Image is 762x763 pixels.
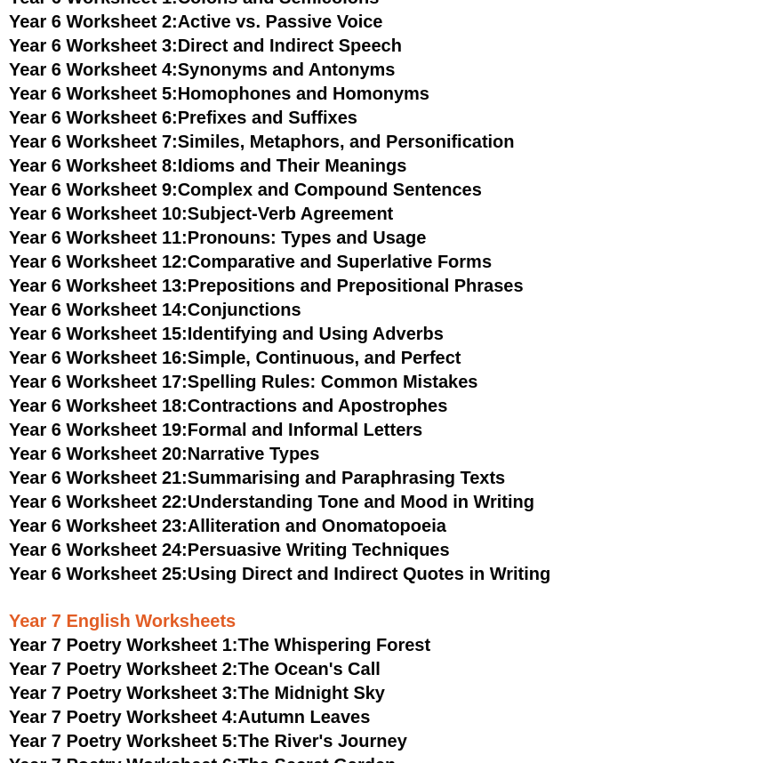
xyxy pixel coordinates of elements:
a: Year 6 Worksheet 15:Identifying and Using Adverbs [9,324,444,343]
a: Year 6 Worksheet 8:Idioms and Their Meanings [9,156,407,175]
a: Year 6 Worksheet 14:Conjunctions [9,300,301,319]
span: Year 6 Worksheet 6: [9,108,178,127]
span: Year 6 Worksheet 17: [9,372,188,391]
span: Year 7 Poetry Worksheet 4: [9,707,238,727]
a: Year 6 Worksheet 11:Pronouns: Types and Usage [9,228,426,247]
a: Year 7 Poetry Worksheet 4:Autumn Leaves [9,707,370,727]
a: Year 6 Worksheet 2:Active vs. Passive Voice [9,12,383,31]
span: Year 7 Poetry Worksheet 5: [9,731,238,751]
span: Year 6 Worksheet 8: [9,156,178,175]
span: Year 6 Worksheet 9: [9,180,178,199]
span: Year 6 Worksheet 12: [9,252,188,271]
a: Year 6 Worksheet 20:Narrative Types [9,444,319,463]
span: Year 6 Worksheet 4: [9,60,178,79]
span: Year 6 Worksheet 13: [9,276,188,295]
a: Year 6 Worksheet 24:Persuasive Writing Techniques [9,540,450,559]
a: Year 6 Worksheet 6:Prefixes and Suffixes [9,108,357,127]
span: Year 6 Worksheet 7: [9,132,178,151]
a: Year 7 Poetry Worksheet 1:The Whispering Forest [9,635,430,655]
span: Year 6 Worksheet 10: [9,204,188,223]
a: Year 6 Worksheet 9:Complex and Compound Sentences [9,180,482,199]
a: Year 6 Worksheet 23:Alliteration and Onomatopoeia [9,516,446,535]
a: Year 6 Worksheet 7:Similes, Metaphors, and Personification [9,132,515,151]
a: Year 7 Poetry Worksheet 3:The Midnight Sky [9,683,385,703]
iframe: Chat Widget [673,678,762,763]
a: Year 6 Worksheet 18:Contractions and Apostrophes [9,396,447,415]
span: Year 6 Worksheet 16: [9,348,188,367]
span: Year 6 Worksheet 5: [9,84,178,103]
span: Year 7 Poetry Worksheet 3: [9,683,238,703]
span: Year 7 Poetry Worksheet 2: [9,659,238,679]
a: Year 7 Poetry Worksheet 2:The Ocean's Call [9,659,381,679]
span: Year 6 Worksheet 18: [9,396,188,415]
a: Year 6 Worksheet 5:Homophones and Homonyms [9,84,429,103]
a: Year 7 Poetry Worksheet 5:The River's Journey [9,731,407,751]
span: Year 6 Worksheet 11: [9,228,188,247]
span: Year 6 Worksheet 22: [9,492,188,511]
span: Year 6 Worksheet 25: [9,564,188,583]
a: Year 6 Worksheet 16:Simple, Continuous, and Perfect [9,348,461,367]
span: Year 6 Worksheet 2: [9,12,178,31]
a: Year 6 Worksheet 17:Spelling Rules: Common Mistakes [9,372,478,391]
a: Year 6 Worksheet 19:Formal and Informal Letters [9,420,422,439]
a: Year 6 Worksheet 10:Subject-Verb Agreement [9,204,393,223]
a: Year 6 Worksheet 13:Prepositions and Prepositional Phrases [9,276,524,295]
a: Year 6 Worksheet 25:Using Direct and Indirect Quotes in Writing [9,564,550,583]
span: Year 6 Worksheet 19: [9,420,188,439]
span: Year 6 Worksheet 24: [9,540,188,559]
a: Year 6 Worksheet 4:Synonyms and Antonyms [9,60,396,79]
h3: Year 7 English Worksheets [9,586,753,632]
span: Year 6 Worksheet 3: [9,36,178,55]
a: Year 6 Worksheet 3:Direct and Indirect Speech [9,36,402,55]
span: Year 6 Worksheet 15: [9,324,188,343]
span: Year 6 Worksheet 23: [9,516,188,535]
span: Year 6 Worksheet 21: [9,468,188,487]
span: Year 7 Poetry Worksheet 1: [9,635,238,655]
a: Year 6 Worksheet 21:Summarising and Paraphrasing Texts [9,468,505,487]
a: Year 6 Worksheet 22:Understanding Tone and Mood in Writing [9,492,534,511]
a: Year 6 Worksheet 12:Comparative and Superlative Forms [9,252,492,271]
span: Year 6 Worksheet 20: [9,444,188,463]
span: Year 6 Worksheet 14: [9,300,188,319]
